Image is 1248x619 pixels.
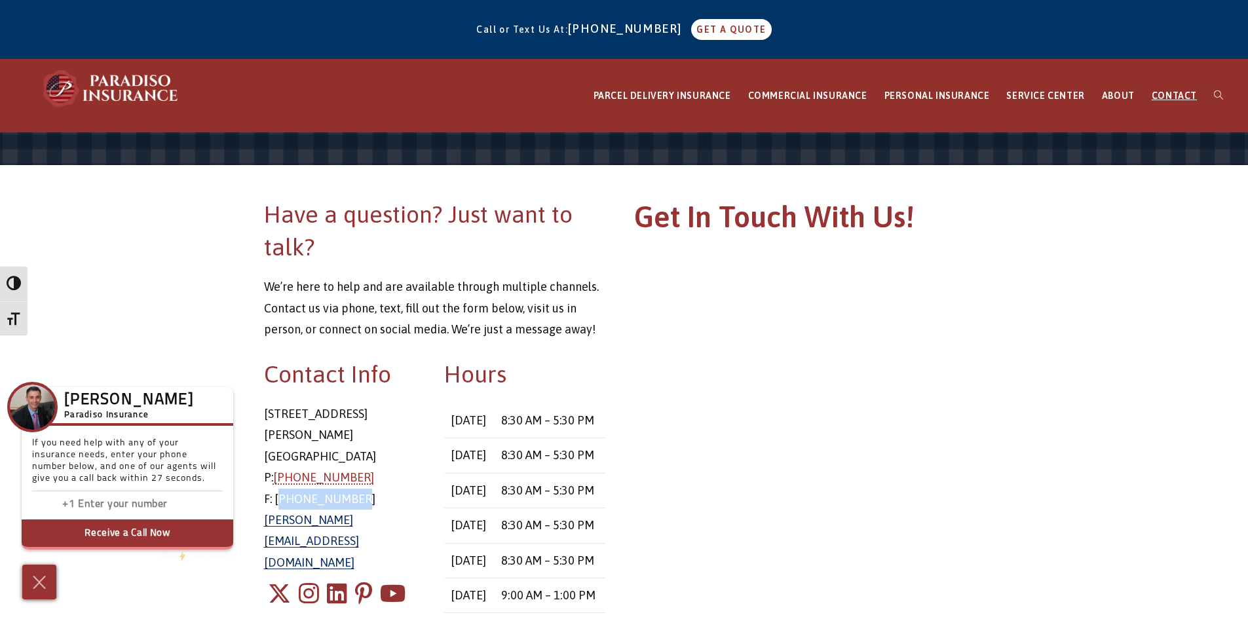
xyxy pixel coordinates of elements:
[264,403,425,573] p: [STREET_ADDRESS] [PERSON_NAME][GEOGRAPHIC_DATA] P: F: [PHONE_NUMBER]
[501,483,594,497] time: 8:30 AM – 5:30 PM
[444,508,494,543] td: [DATE]
[327,573,347,614] a: LinkedIn
[444,578,494,612] td: [DATE]
[264,276,606,340] p: We’re here to help and are available through multiple channels. Contact us via phone, text, fill ...
[268,573,291,614] a: X
[264,513,359,569] a: [PERSON_NAME][EMAIL_ADDRESS][DOMAIN_NAME]
[568,22,689,35] a: [PHONE_NUMBER]
[594,90,731,101] span: PARCEL DELIVERY INSURANCE
[634,198,976,243] h1: Get In Touch With Us!
[1152,90,1197,101] span: CONTACT
[884,90,990,101] span: PERSONAL INSURANCE
[501,518,594,532] time: 8:30 AM – 5:30 PM
[501,553,594,567] time: 8:30 AM – 5:30 PM
[264,358,425,390] h2: Contact Info
[501,588,596,602] time: 9:00 AM – 1:00 PM
[444,358,605,390] h2: Hours
[998,60,1093,132] a: SERVICE CENTER
[444,473,494,508] td: [DATE]
[740,60,876,132] a: COMMERCIAL INSURANCE
[380,573,406,614] a: Youtube
[501,413,594,427] time: 8:30 AM – 5:30 PM
[299,573,319,614] a: Instagram
[444,403,494,438] td: [DATE]
[1102,90,1135,101] span: ABOUT
[264,198,606,264] h2: Have a question? Just want to talk?
[748,90,867,101] span: COMMERCIAL INSURANCE
[876,60,998,132] a: PERSONAL INSURANCE
[1093,60,1143,132] a: ABOUT
[585,60,740,132] a: PARCEL DELIVERY INSURANCE
[355,573,372,614] a: Pinterest
[444,543,494,578] td: [DATE]
[444,438,494,473] td: [DATE]
[501,448,594,462] time: 8:30 AM – 5:30 PM
[476,24,568,35] span: Call or Text Us At:
[1143,60,1205,132] a: CONTACT
[691,19,771,40] a: GET A QUOTE
[39,69,183,108] img: Paradiso Insurance
[1006,90,1084,101] span: SERVICE CENTER
[273,470,374,484] a: [PHONE_NUMBER]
